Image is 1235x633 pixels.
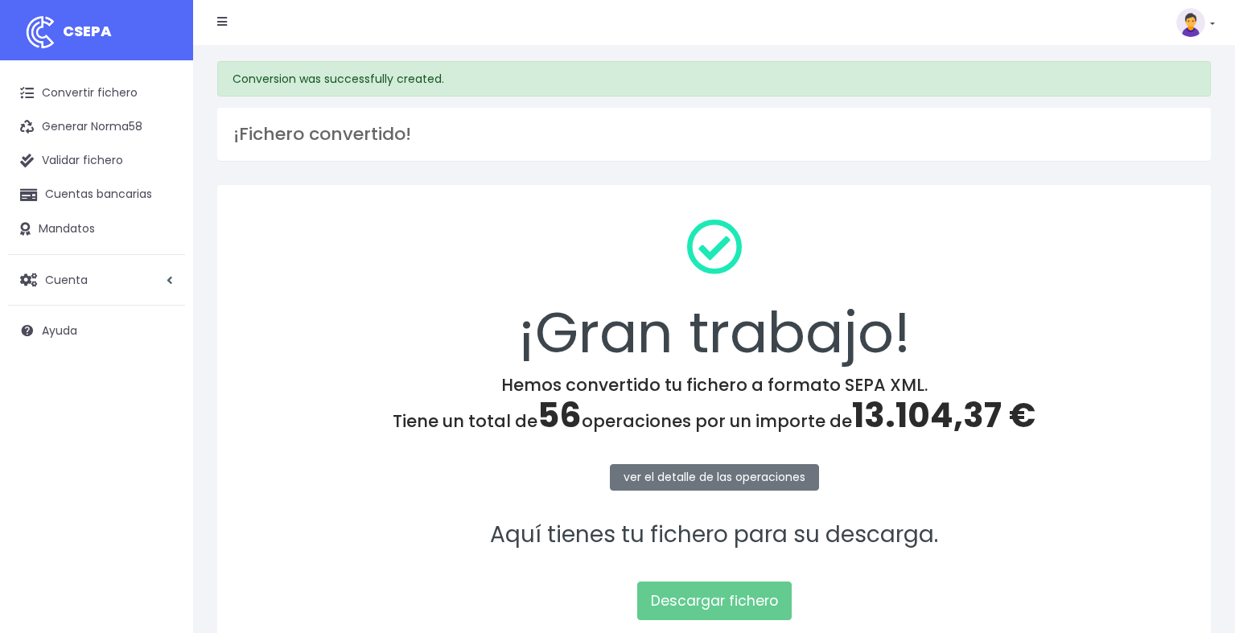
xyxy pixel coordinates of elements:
a: Generar Norma58 [8,110,185,144]
img: logo [20,12,60,52]
span: Cuenta [45,271,88,287]
div: ¡Gran trabajo! [238,206,1190,375]
a: ver el detalle de las operaciones [610,464,819,491]
a: Validar fichero [8,144,185,178]
h4: Hemos convertido tu fichero a formato SEPA XML. Tiene un total de operaciones por un importe de [238,375,1190,436]
div: Conversion was successfully created. [217,61,1211,97]
a: Ayuda [8,314,185,347]
span: CSEPA [63,21,112,41]
p: Aquí tienes tu fichero para su descarga. [238,517,1190,553]
a: Convertir fichero [8,76,185,110]
a: Descargar fichero [637,582,792,620]
a: Mandatos [8,212,185,246]
span: 56 [537,392,582,439]
span: Ayuda [42,323,77,339]
a: Cuentas bancarias [8,178,185,212]
a: Cuenta [8,263,185,297]
img: profile [1176,8,1205,37]
h3: ¡Fichero convertido! [233,124,1195,145]
span: 13.104,37 € [852,392,1035,439]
